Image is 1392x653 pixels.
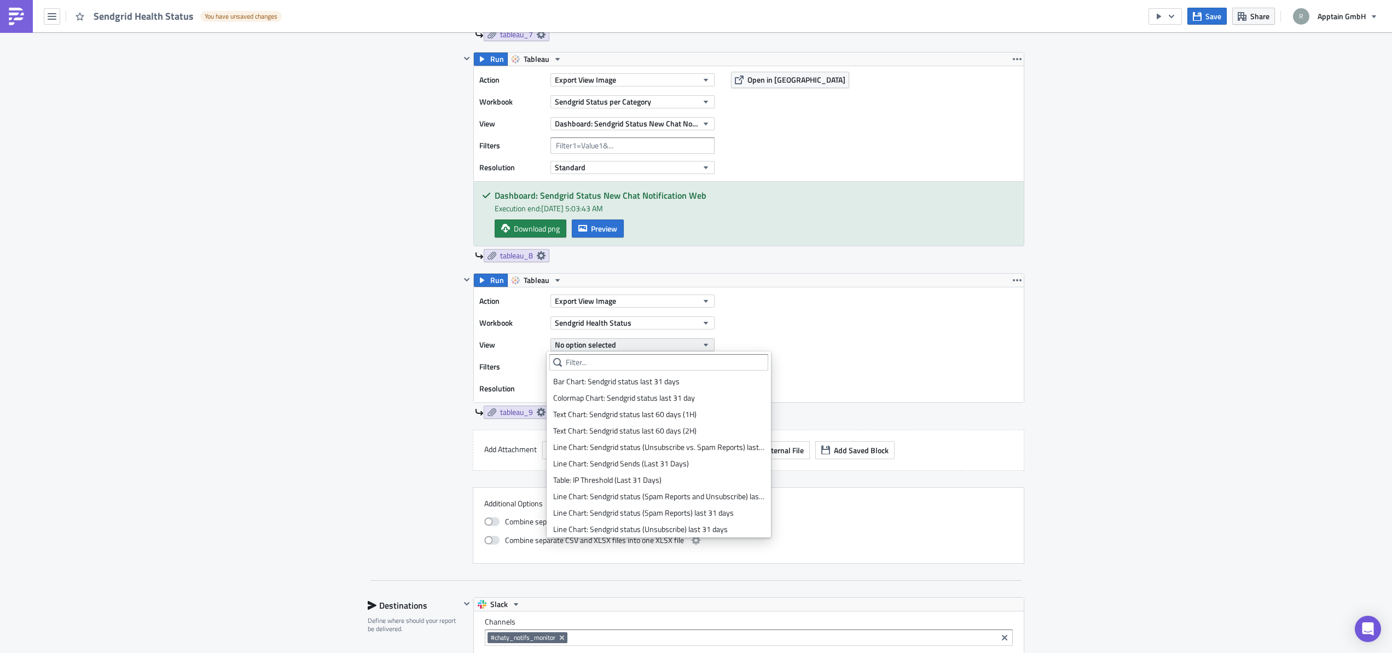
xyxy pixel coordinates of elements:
label: View [479,337,545,353]
span: Tableau [524,53,549,66]
a: tableau_8 [484,249,549,262]
input: Filter1=Value1&... [550,137,715,154]
button: Slack [474,598,524,611]
button: No option selected [550,338,715,351]
button: Remove Tag [558,632,567,643]
span: Download png [514,223,560,234]
div: Line Chart: Sendgrid status (Spam Reports) last 31 days [553,507,764,518]
label: Add Attachment [484,441,537,458]
a: Link [267,101,281,109]
label: Workbook [479,315,545,331]
div: Text Chart: Sendgrid status last 60 days (2H) [553,425,764,436]
div: Table: IP Threshold (Last 31 Days) [553,475,764,486]
button: Hide content [460,273,473,286]
p: Sendgrid: New Chat Notification Web Unsubscribe and Spam Reports last 7 days ( ) [4,125,523,134]
div: Line Chart: Sendgrid status (Spam Reports and Unsubscribe) last 31 days [553,491,764,502]
button: Tableau [507,274,566,287]
span: tableau_7 [500,30,533,39]
span: Tableau [524,274,549,287]
button: Add Saved Block [815,441,895,459]
a: Link [156,53,170,61]
a: tableau_7 [484,28,549,41]
span: Sendgrid Health Status [555,317,631,328]
a: Link [195,77,210,85]
span: Share [1250,10,1269,22]
div: Colormap Chart: Sendgrid status last 31 day [553,392,764,403]
button: Dashboard: Sendgrid Status New Chat Notification Web [550,117,715,130]
button: Sendgrid Status per Category [550,95,715,108]
span: Sendgrid Status per Category [555,96,651,107]
h5: Dashboard: Sendgrid Status New Chat Notification Web [495,191,1016,200]
label: View [479,115,545,132]
p: Sendgrid: Unsubscribe and Spam Reports last 31 days ( ) [4,77,523,85]
span: Run [490,53,504,66]
div: Execution end: [DATE] 5:03:43 AM [495,203,1016,214]
input: Filter... [549,354,768,371]
span: External File [763,444,804,456]
div: Line Chart: Sendgrid status (Unsubscribe vs. Spam Reports) last 31 days [553,442,764,453]
a: Link [285,125,299,134]
button: Preview [572,219,624,238]
div: Line Chart: Sendgrid status (Unsubscribe) last 31 days [553,524,764,535]
button: Apptain GmbH [1286,4,1384,28]
span: Preview [591,223,617,234]
button: Hide content [460,597,473,610]
span: Export View Image [555,74,616,85]
button: Export View Image [550,294,715,308]
p: The second chart shows the overall Sendgrid email status per unsubscribed and spam report from th... [4,65,523,73]
span: Dashboard: Sendgrid Status New Chat Notification Web [555,118,698,129]
span: tableau_9 [500,407,533,417]
button: Share [1232,8,1275,25]
p: The first chart shows the Sendgrid Engagement Email Quality: [4,41,523,49]
button: Clear selected items [998,631,1011,644]
label: Filters [479,137,545,154]
a: tableau_9 [484,406,549,419]
span: Run [490,274,504,287]
label: Action [479,72,545,88]
span: No option selected [555,339,616,350]
span: Apptain GmbH [1318,10,1366,22]
span: You have unsaved changes [205,12,277,21]
span: Sendgrid Health Status [94,10,195,22]
body: Rich Text Area. Press ALT-0 for help. [4,4,523,134]
label: Filters [479,359,545,375]
span: Standard [555,161,585,173]
img: PushMetrics [8,8,25,25]
button: Run [474,274,508,287]
span: Export View Image [555,295,616,307]
span: Save [1205,10,1221,22]
span: Add Saved Block [834,444,889,456]
button: Sendgrid Health Status [550,316,715,330]
label: Channels [485,617,1013,627]
button: Run [474,53,508,66]
p: The first 2 charts shows the information for the last 31 days while the last 2 charts shows the i... [4,28,523,37]
span: Open in [GEOGRAPHIC_DATA] [747,74,845,85]
button: Standard [550,161,715,174]
label: Resolution [479,159,545,176]
p: The third chart shows for the Sendgrid email category for Re-Engagement Web per unsubscribe and s... [4,89,523,97]
p: This is to track the Sendgrid Health status. [4,16,523,25]
button: Tableau [507,53,566,66]
div: Text Chart: Sendgrid status last 60 days (1H) [553,409,764,420]
span: Combine separate CSV and XLSX files into one XLSX file [505,534,684,547]
p: Sendgrid: Re-Engagement Web Unsubscribe and Spam Reports last 7 days ( ) [4,101,523,109]
button: Open in [GEOGRAPHIC_DATA] [731,72,849,88]
img: Avatar [1292,7,1310,26]
div: Define where should your report be delivered. [368,616,460,633]
label: Resolution [479,380,545,397]
label: Action [479,293,545,309]
a: Download png [495,219,566,238]
div: Line Chart: Sendgrid Sends (Last 31 Days) [553,458,764,469]
div: Destinations [368,597,460,614]
span: #chaty_notifs_monitor [491,633,555,642]
p: Sendgrid Email Quality (SEQ) Last 31 days ( ) [4,53,523,61]
label: Workbook [479,94,545,110]
div: Bar Chart: Sendgrid status last 31 days [553,376,764,387]
button: Save [1187,8,1227,25]
label: Additional Options [484,499,1013,508]
button: Hide content [460,52,473,65]
span: Combine separate PDF files into one [505,515,622,528]
button: External File [744,441,810,459]
button: SQL Query [542,441,601,459]
p: Sendgrid Health Status [4,4,523,13]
